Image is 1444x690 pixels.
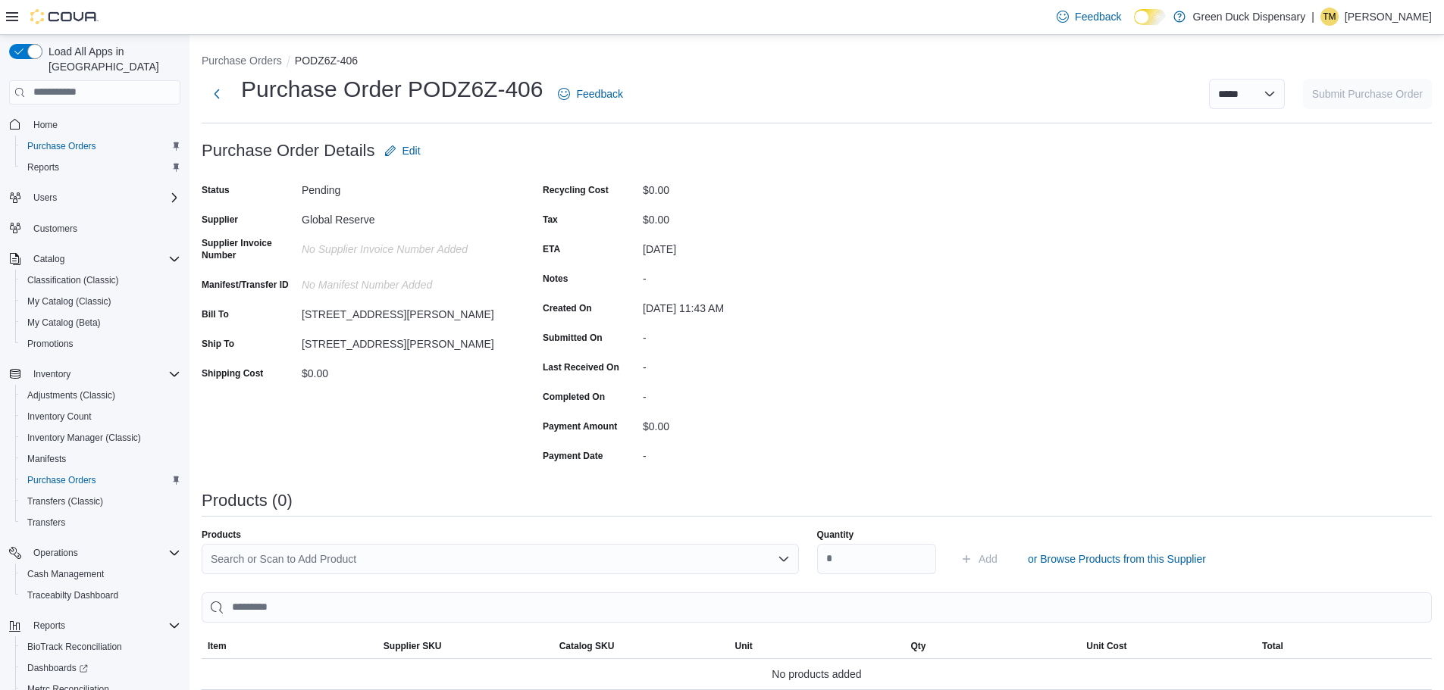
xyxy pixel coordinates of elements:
span: Inventory [33,368,70,380]
span: Unit [735,640,753,652]
div: [DATE] 11:43 AM [643,296,846,314]
span: My Catalog (Beta) [27,317,101,329]
div: - [643,267,846,285]
a: BioTrack Reconciliation [21,638,128,656]
div: - [643,355,846,373]
button: PODZ6Z-406 [295,55,358,67]
div: No Supplier Invoice Number added [302,237,505,255]
a: Traceabilty Dashboard [21,586,124,604]
span: Classification (Classic) [27,274,119,286]
span: Promotions [27,338,74,350]
button: Operations [3,542,186,564]
a: Reports [21,158,65,176]
a: Dashboards [21,659,94,677]
a: Feedback [1051,2,1127,32]
label: Status [202,184,230,196]
button: Transfers [15,512,186,533]
a: My Catalog (Beta) [21,314,107,332]
span: Reports [33,620,65,632]
span: Home [33,119,58,131]
a: Purchase Orders [21,137,102,155]
a: Inventory Count [21,407,98,426]
a: Promotions [21,335,80,353]
span: Purchase Orders [21,137,180,155]
label: Supplier [202,214,238,226]
span: Traceabilty Dashboard [27,589,118,601]
div: Pending [302,178,505,196]
span: Cash Management [21,565,180,583]
button: Reports [15,157,186,178]
span: Catalog SKU [559,640,615,652]
span: Dashboards [21,659,180,677]
a: Transfers [21,514,71,532]
span: Load All Apps in [GEOGRAPHIC_DATA] [42,44,180,74]
span: Adjustments (Classic) [27,389,115,401]
a: Cash Management [21,565,110,583]
span: Dark Mode [1134,25,1135,26]
button: Reports [3,615,186,636]
h1: Purchase Order PODZ6Z-406 [241,74,543,105]
span: Users [33,192,57,204]
button: Unit [729,634,905,658]
button: Transfers (Classic) [15,491,186,512]
a: Inventory Manager (Classic) [21,429,147,447]
button: Item [202,634,377,658]
span: My Catalog (Classic) [27,295,111,308]
img: Cova [30,9,99,24]
span: Submit Purchase Order [1312,86,1423,101]
span: Transfers (Classic) [27,495,103,507]
span: Catalog [33,253,64,265]
label: Manifest/Transfer ID [202,279,289,291]
label: Last Received On [543,361,619,373]
span: Classification (Classic) [21,271,180,289]
span: BioTrack Reconciliation [27,641,122,653]
button: Purchase Orders [15,470,186,491]
span: Inventory Manager (Classic) [21,429,180,447]
div: - [643,385,846,403]
div: $0.00 [643,178,846,196]
div: - [643,444,846,462]
span: or Browse Products from this Supplier [1028,551,1206,567]
button: Inventory [27,365,77,383]
button: Purchase Orders [15,136,186,157]
h3: Products (0) [202,492,293,510]
button: Inventory Count [15,406,186,427]
span: Feedback [576,86,622,101]
div: [DATE] [643,237,846,255]
span: Purchase Orders [27,474,96,486]
nav: An example of EuiBreadcrumbs [202,53,1432,71]
button: Traceabilty Dashboard [15,585,186,606]
span: Purchase Orders [27,140,96,152]
span: Reports [27,161,59,173]
button: Users [3,187,186,208]
button: Cash Management [15,564,186,585]
button: My Catalog (Beta) [15,312,186,333]
span: My Catalog (Classic) [21,292,180,311]
span: Reports [21,158,180,176]
span: Adjustments (Classic) [21,386,180,404]
span: Inventory Manager (Classic) [27,432,141,444]
span: Operations [27,544,180,562]
div: Thomas Mungovan [1320,8,1339,26]
button: Operations [27,544,84,562]
button: Purchase Orders [202,55,282,67]
input: Dark Mode [1134,9,1166,25]
span: Reports [27,617,180,635]
div: Global Reserve [302,208,505,226]
button: Promotions [15,333,186,354]
label: Products [202,529,241,541]
span: Inventory Count [21,407,180,426]
button: Reports [27,617,71,635]
button: Manifests [15,448,186,470]
div: $0.00 [643,414,846,432]
button: or Browse Products from this Supplier [1022,544,1212,574]
label: Tax [543,214,558,226]
button: Total [1256,634,1432,658]
span: Item [208,640,227,652]
a: Feedback [552,79,628,109]
label: Notes [543,273,568,285]
span: Manifests [21,450,180,468]
span: Customers [33,223,77,235]
span: Promotions [21,335,180,353]
a: Transfers (Classic) [21,492,109,510]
